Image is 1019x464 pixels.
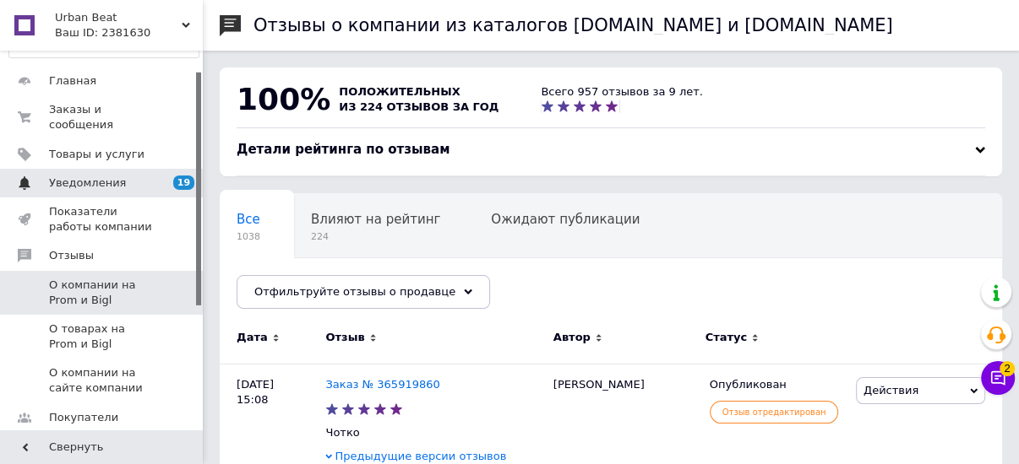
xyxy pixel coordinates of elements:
span: Покупатели [49,410,118,425]
span: О компании на сайте компании [49,365,156,396]
span: Опубликованы без комме... [237,276,420,291]
span: Влияют на рейтинг [311,212,440,227]
span: О товарах на Prom и Bigl [49,321,156,352]
div: Опубликован [710,377,843,392]
span: Отзыв отредактирован [710,401,839,424]
span: Все [237,212,260,227]
span: Отзыв [325,330,364,345]
span: 1038 [237,230,260,243]
span: Дата [237,330,268,345]
span: Ожидают публикации [491,212,640,227]
span: Отфильтруйте отзывы о продавце [254,285,455,298]
span: Предыдущие версии отзывов [335,450,506,462]
h1: Отзывы о компании из каталогов [DOMAIN_NAME] и [DOMAIN_NAME] [253,15,893,35]
span: Показатели работы компании [49,204,156,235]
span: Товары и услуги [49,147,144,162]
p: Чотко [325,425,544,440]
span: положительных [339,85,460,98]
span: 2 [1000,361,1015,376]
button: Чат с покупателем2 [981,361,1015,395]
div: Опубликованы без комментария [220,258,454,322]
span: 224 [311,230,440,243]
span: Заказы и сообщения [49,102,156,132]
span: 19 [173,175,194,190]
div: Ваш ID: 2381630 [55,25,203,40]
span: О компании на Prom и Bigl [49,278,156,308]
span: Отзывы [49,248,94,263]
span: Urban Beat [55,10,182,25]
span: из 224 отзывов за год [339,100,499,113]
span: Действия [864,384,918,397]
span: 100% [237,82,330,116]
span: Главная [49,73,96,89]
span: Детали рейтинга по отзывам [237,142,450,157]
span: Статус [706,330,748,345]
span: Автор [553,330,591,345]
div: Детали рейтинга по отзывам [237,141,985,159]
a: Заказ № 365919860 [325,378,439,391]
span: Уведомления [49,175,126,191]
div: Всего 957 отзывов за 9 лет. [541,84,702,100]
